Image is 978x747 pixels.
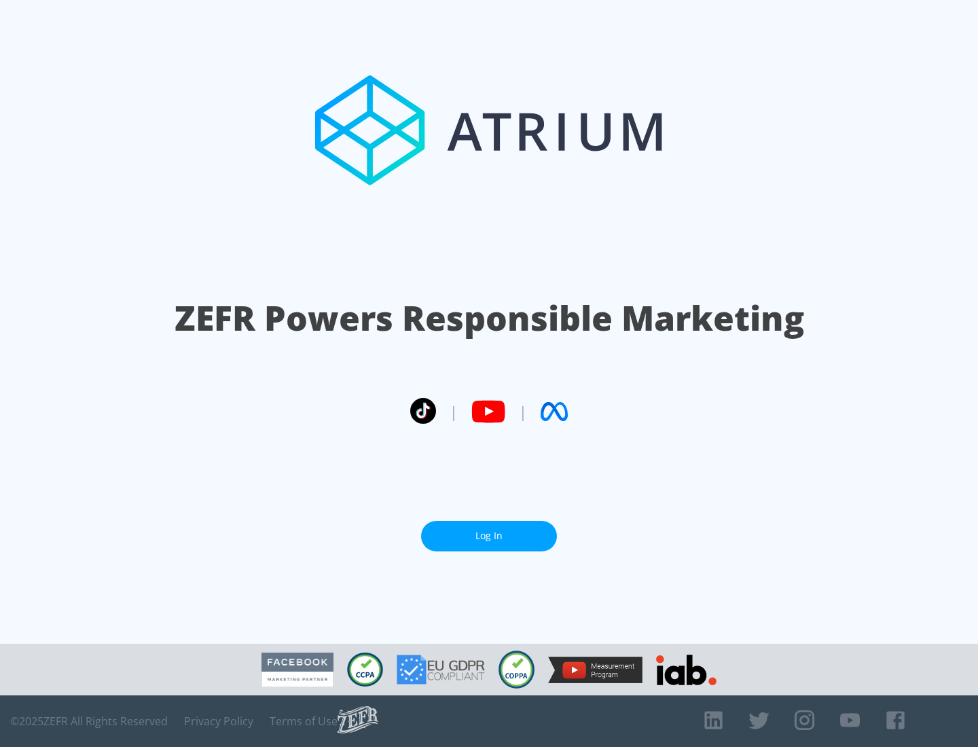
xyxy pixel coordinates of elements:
img: IAB [656,655,717,685]
img: Facebook Marketing Partner [261,653,333,687]
span: | [519,401,527,422]
img: YouTube Measurement Program [548,657,642,683]
span: © 2025 ZEFR All Rights Reserved [10,714,168,728]
a: Log In [421,521,557,551]
img: CCPA Compliant [347,653,383,687]
img: COPPA Compliant [499,651,535,689]
a: Terms of Use [270,714,338,728]
span: | [450,401,458,422]
a: Privacy Policy [184,714,253,728]
img: GDPR Compliant [397,655,485,685]
h1: ZEFR Powers Responsible Marketing [175,295,804,342]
